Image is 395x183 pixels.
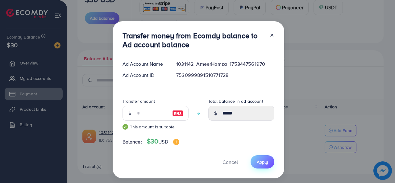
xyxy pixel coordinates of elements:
[208,98,263,104] label: Total balance in ad account
[123,138,142,145] span: Balance:
[118,72,172,79] div: Ad Account ID
[257,159,268,165] span: Apply
[171,60,279,68] div: 1031142_AmeerHamza_1753447561970
[215,155,246,168] button: Cancel
[172,110,183,117] img: image
[222,159,238,165] span: Cancel
[123,98,155,104] label: Transfer amount
[118,60,172,68] div: Ad Account Name
[123,31,264,49] h3: Transfer money from Ecomdy balance to Ad account balance
[251,155,274,168] button: Apply
[147,138,179,145] h4: $30
[173,139,179,145] img: image
[123,124,189,130] small: This amount is suitable
[158,138,168,145] span: USD
[123,124,128,130] img: guide
[171,72,279,79] div: 7530999891510771728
